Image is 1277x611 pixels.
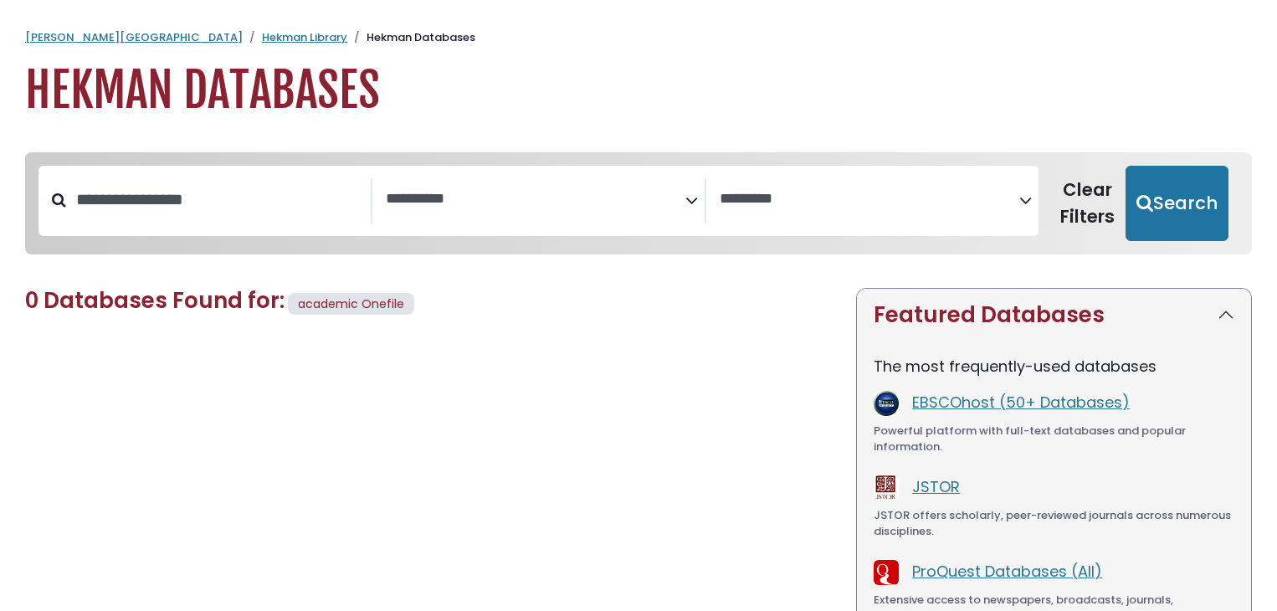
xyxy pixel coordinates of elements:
[262,29,347,45] a: Hekman Library
[874,355,1234,377] p: The most frequently-used databases
[874,423,1234,455] div: Powerful platform with full-text databases and popular information.
[912,561,1102,582] a: ProQuest Databases (All)
[912,392,1130,413] a: EBSCOhost (50+ Databases)
[298,295,404,312] span: academic Onefile
[25,63,1252,119] h1: Hekman Databases
[25,29,243,45] a: [PERSON_NAME][GEOGRAPHIC_DATA]
[912,476,960,497] a: JSTOR
[347,29,475,46] li: Hekman Databases
[857,289,1251,341] button: Featured Databases
[1126,166,1228,241] button: Submit for Search Results
[66,186,371,213] input: Search database by title or keyword
[25,29,1252,46] nav: breadcrumb
[25,285,285,316] span: 0 Databases Found for:
[386,191,685,208] textarea: Search
[25,152,1252,254] nav: Search filters
[720,191,1019,208] textarea: Search
[1049,166,1126,241] button: Clear Filters
[874,507,1234,540] div: JSTOR offers scholarly, peer-reviewed journals across numerous disciplines.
